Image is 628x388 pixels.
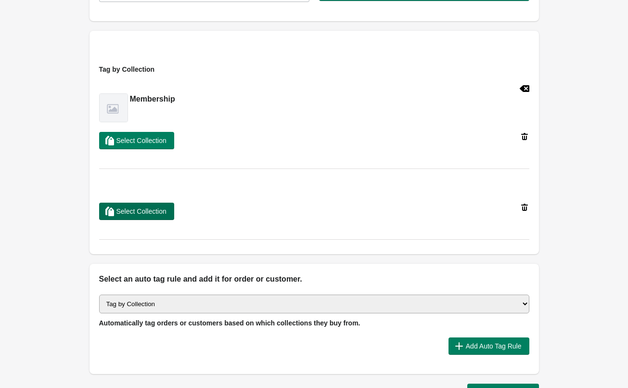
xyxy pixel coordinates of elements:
[99,132,174,149] button: Select Collection
[99,273,529,285] h2: Select an auto tag rule and add it for order or customer.
[116,207,167,215] span: Select Collection
[130,93,175,105] h2: Membership
[99,203,174,220] button: Select Collection
[466,342,522,350] span: Add Auto Tag Rule
[99,65,155,73] span: Tag by Collection
[99,319,360,327] span: Automatically tag orders or customers based on which collections they buy from.
[100,94,128,122] img: notfound.png
[116,137,167,144] span: Select Collection
[449,337,529,355] button: Add Auto Tag Rule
